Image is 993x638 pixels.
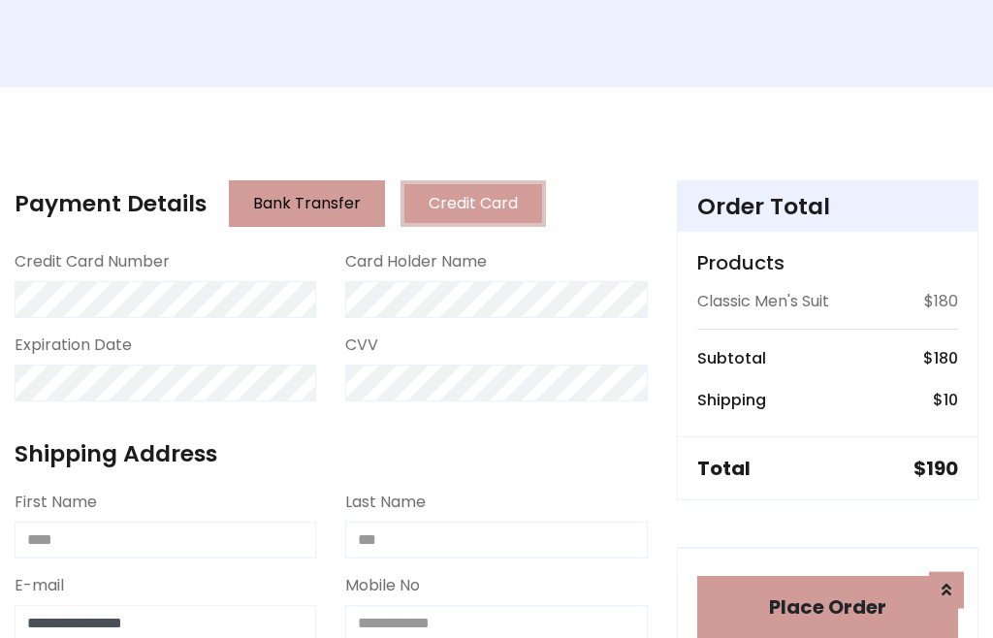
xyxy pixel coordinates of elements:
button: Credit Card [400,180,546,227]
span: 180 [934,347,958,369]
h6: $ [923,349,958,367]
span: 10 [944,389,958,411]
label: Expiration Date [15,334,132,357]
label: Credit Card Number [15,250,170,273]
button: Bank Transfer [229,180,385,227]
h6: Subtotal [697,349,766,367]
h4: Order Total [697,193,958,220]
label: Mobile No [345,574,420,597]
h6: Shipping [697,391,766,409]
label: E-mail [15,574,64,597]
button: Place Order [697,576,958,638]
h4: Payment Details [15,190,207,217]
label: Last Name [345,491,426,514]
p: Classic Men's Suit [697,290,829,313]
h5: $ [913,457,958,480]
h6: $ [933,391,958,409]
span: 190 [926,455,958,482]
h4: Shipping Address [15,440,648,467]
label: First Name [15,491,97,514]
label: Card Holder Name [345,250,487,273]
h5: Total [697,457,751,480]
h5: Products [697,251,958,274]
p: $180 [924,290,958,313]
label: CVV [345,334,378,357]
